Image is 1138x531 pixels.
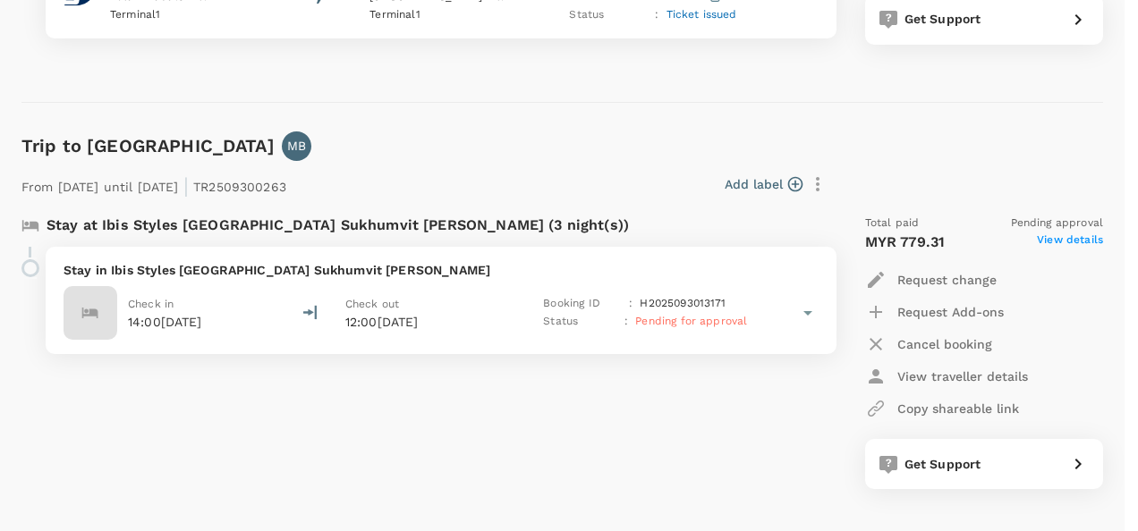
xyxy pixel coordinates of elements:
[640,295,726,313] p: H2025093013171
[345,298,399,310] span: Check out
[569,6,648,24] p: Status
[287,137,306,155] p: MB
[110,6,271,24] p: Terminal 1
[897,367,1028,385] p: View traveller details
[897,303,1004,321] p: Request Add-ons
[897,271,997,289] p: Request change
[21,168,286,200] p: From [DATE] until [DATE] TR2509300263
[543,313,617,331] p: Status
[897,400,1019,417] p: Copy shareable link
[865,215,920,232] span: Total paid
[183,173,189,198] span: |
[624,313,628,331] p: :
[21,131,275,160] h6: Trip to [GEOGRAPHIC_DATA]
[897,335,992,353] p: Cancel booking
[904,457,981,471] span: Get Support
[904,12,981,26] span: Get Support
[635,315,747,327] span: Pending for approval
[47,215,629,236] p: Stay at Ibis Styles [GEOGRAPHIC_DATA] Sukhumvit [PERSON_NAME] (3 night(s))
[1037,232,1103,253] span: View details
[1011,215,1103,232] span: Pending approval
[725,175,803,193] button: Add label
[345,313,515,331] p: 12:00[DATE]
[128,298,174,310] span: Check in
[543,295,622,313] p: Booking ID
[369,6,531,24] p: Terminal 1
[667,8,737,21] span: Ticket issued
[865,232,946,253] p: MYR 779.31
[128,313,202,331] p: 14:00[DATE]
[655,6,658,24] p: :
[629,295,633,313] p: :
[64,261,819,279] p: Stay in Ibis Styles [GEOGRAPHIC_DATA] Sukhumvit [PERSON_NAME]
